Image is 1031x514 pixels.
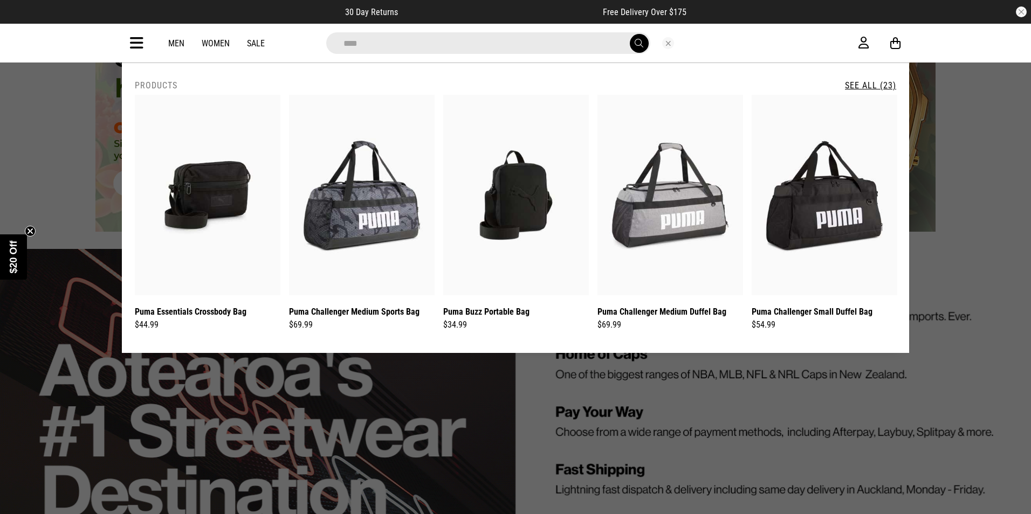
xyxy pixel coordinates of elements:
span: 30 Day Returns [345,7,398,17]
div: $54.99 [752,318,897,331]
img: Puma Challenger Medium Duffel Bag in Grey [597,95,743,295]
button: Close teaser [25,226,36,237]
img: Puma Essentials Crossbody Bag in Black [135,95,280,295]
a: Women [202,38,230,48]
button: Open LiveChat chat widget [9,4,41,37]
span: Free Delivery Over $175 [603,7,686,17]
div: $69.99 [597,318,743,331]
span: $20 Off [8,240,19,273]
div: $44.99 [135,318,280,331]
h2: Products [135,80,177,91]
a: Puma Challenger Medium Sports Bag [289,305,420,318]
a: See All (23) [845,80,896,91]
a: Sale [247,38,265,48]
button: Close search [662,37,674,49]
iframe: Customer reviews powered by Trustpilot [420,6,581,17]
img: Puma Challenger Small Duffel Bag in Black [752,95,897,295]
a: Puma Essentials Crossbody Bag [135,305,246,318]
a: Puma Buzz Portable Bag [443,305,530,318]
img: Puma Buzz Portable Bag in Black [443,95,589,295]
div: $34.99 [443,318,589,331]
a: Puma Challenger Medium Duffel Bag [597,305,726,318]
img: Puma Challenger Medium Sports Bag in Black [289,95,435,295]
a: Men [168,38,184,48]
div: $69.99 [289,318,435,331]
a: Puma Challenger Small Duffel Bag [752,305,872,318]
